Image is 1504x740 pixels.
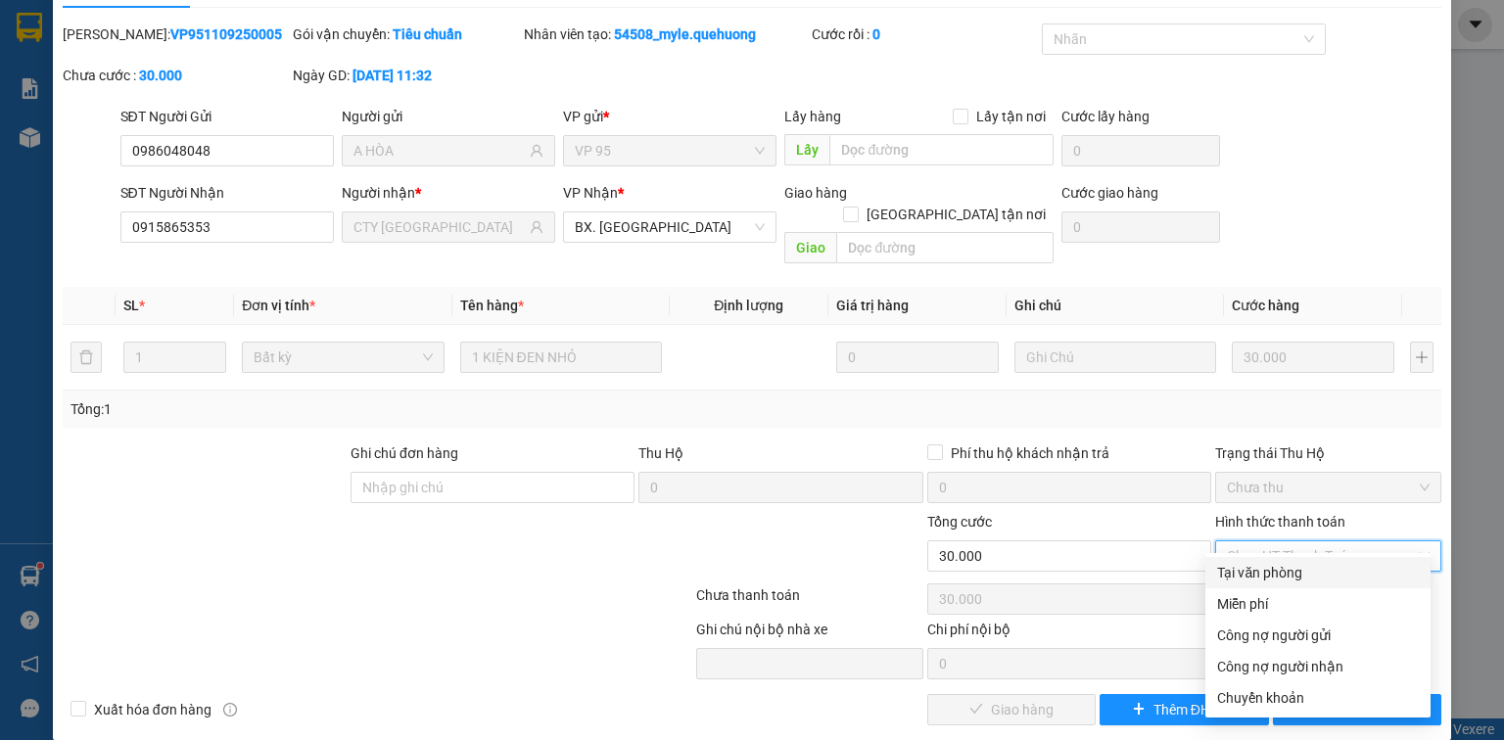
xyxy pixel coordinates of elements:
b: Biên nhận gởi hàng hóa [126,28,188,188]
span: info-circle [223,703,237,717]
div: Cước gửi hàng sẽ được ghi vào công nợ của người nhận [1205,651,1431,682]
span: Giao hàng [784,185,847,201]
button: plus [1410,342,1433,373]
span: VP Nhận [563,185,618,201]
span: Tên hàng [460,298,524,313]
b: VP951109250005 [170,26,282,42]
label: Hình thức thanh toán [1215,514,1345,530]
div: Ngày GD: [293,65,519,86]
label: Ghi chú đơn hàng [351,445,458,461]
div: Chưa cước : [63,65,289,86]
span: Giao [784,232,836,263]
div: Ghi chú nội bộ nhà xe [696,619,922,648]
label: Cước lấy hàng [1061,109,1150,124]
span: user [530,220,543,234]
div: Chưa thanh toán [694,584,924,619]
span: Tổng cước [927,514,992,530]
span: Chưa thu [1227,473,1430,502]
div: Nhân viên tạo: [524,23,808,45]
span: Lấy tận nơi [968,106,1054,127]
div: SĐT Người Gửi [120,106,334,127]
th: Ghi chú [1007,287,1224,325]
input: 0 [1232,342,1394,373]
span: user [530,144,543,158]
div: SĐT Người Nhận [120,182,334,204]
div: Gói vận chuyển: [293,23,519,45]
div: Chuyển khoản [1217,687,1419,709]
span: SL [123,298,139,313]
b: An Anh Limousine [24,126,108,218]
input: Dọc đường [836,232,1054,263]
span: Giá trị hàng [836,298,909,313]
input: Cước giao hàng [1061,211,1220,243]
input: 0 [836,342,999,373]
span: BX. Ninh Sơn [575,212,765,242]
span: VP 95 [575,136,765,165]
div: Người gửi [342,106,555,127]
b: 30.000 [139,68,182,83]
div: Tổng: 1 [70,398,582,420]
span: Lấy [784,134,829,165]
div: VP gửi [563,106,776,127]
button: delete [70,342,102,373]
span: Thêm ĐH mới [1153,699,1237,720]
label: Cước giao hàng [1061,185,1158,201]
b: Tiêu chuẩn [393,26,462,42]
input: Dọc đường [829,134,1054,165]
input: VD: Bàn, Ghế [460,342,662,373]
span: [GEOGRAPHIC_DATA] tận nơi [859,204,1054,225]
span: Chọn HT Thanh Toán [1227,541,1430,571]
input: Tên người nhận [353,216,526,238]
b: 54508_myle.quehuong [614,26,756,42]
span: Lấy hàng [784,109,841,124]
div: Người nhận [342,182,555,204]
div: Trạng thái Thu Hộ [1215,442,1441,464]
span: Xuất hóa đơn hàng [86,699,219,720]
span: Định lượng [714,298,783,313]
input: Ghi chú đơn hàng [351,472,634,503]
div: Cước rồi : [812,23,1038,45]
span: Cước hàng [1232,298,1299,313]
div: Tại văn phòng [1217,562,1419,583]
input: Ghi Chú [1014,342,1216,373]
input: Tên người gửi [353,140,526,162]
div: Công nợ người gửi [1217,624,1419,646]
div: Chi phí nội bộ [927,619,1211,648]
div: Cước gửi hàng sẽ được ghi vào công nợ của người gửi [1205,620,1431,651]
span: Thu Hộ [638,445,683,461]
input: Cước lấy hàng [1061,135,1220,166]
b: [DATE] 11:32 [352,68,432,83]
span: Đơn vị tính [242,298,315,313]
button: plusThêm ĐH mới [1100,694,1269,725]
span: plus [1132,702,1146,717]
span: Bất kỳ [254,343,432,372]
b: 0 [872,26,880,42]
div: Công nợ người nhận [1217,656,1419,677]
button: checkGiao hàng [927,694,1097,725]
span: Phí thu hộ khách nhận trả [943,442,1117,464]
div: Miễn phí [1217,593,1419,615]
div: [PERSON_NAME]: [63,23,289,45]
